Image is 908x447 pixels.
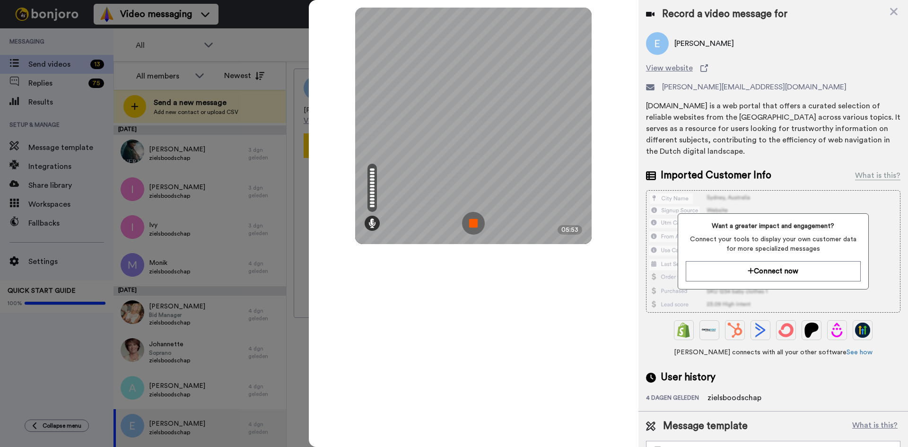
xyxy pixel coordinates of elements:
[661,370,716,385] span: User history
[849,419,900,433] button: What is this?
[662,81,847,93] span: [PERSON_NAME][EMAIL_ADDRESS][DOMAIN_NAME]
[462,212,485,235] img: ic_record_stop.svg
[855,170,900,181] div: What is this?
[661,168,771,183] span: Imported Customer Info
[778,323,794,338] img: ConvertKit
[753,323,768,338] img: ActiveCampaign
[686,221,860,231] span: Want a greater impact and engagement?
[663,419,748,433] span: Message template
[707,392,761,403] div: zielsboodschap
[676,323,691,338] img: Shopify
[686,235,860,254] span: Connect your tools to display your own customer data for more specialized messages
[646,394,707,403] div: 4 dagen geleden
[702,323,717,338] img: Ontraport
[727,323,742,338] img: Hubspot
[804,323,819,338] img: Patreon
[646,348,900,357] span: [PERSON_NAME] connects with all your other software
[646,62,693,74] span: View website
[686,261,860,281] button: Connect now
[855,323,870,338] img: GoHighLevel
[646,100,900,157] div: [DOMAIN_NAME] is a web portal that offers a curated selection of reliable websites from the [GEOG...
[646,62,900,74] a: View website
[558,225,582,235] div: 05:53
[829,323,845,338] img: Drip
[847,349,873,356] a: See how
